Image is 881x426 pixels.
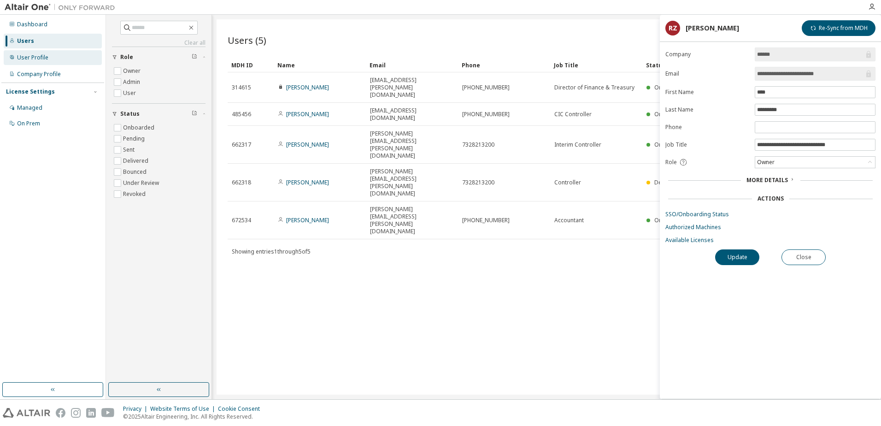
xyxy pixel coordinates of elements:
span: [PERSON_NAME][EMAIL_ADDRESS][PERSON_NAME][DOMAIN_NAME] [370,168,454,197]
div: Job Title [554,58,639,72]
span: Role [665,159,677,166]
div: Phone [462,58,546,72]
span: CIC Controller [554,111,592,118]
span: [PHONE_NUMBER] [462,111,510,118]
a: [PERSON_NAME] [286,216,329,224]
label: Bounced [123,166,148,177]
span: 485456 [232,111,251,118]
span: Users (5) [228,34,266,47]
img: Altair One [5,3,120,12]
a: Clear all [112,39,206,47]
span: [PHONE_NUMBER] [462,84,510,91]
div: License Settings [6,88,55,95]
span: [EMAIL_ADDRESS][DOMAIN_NAME] [370,107,454,122]
label: Sent [123,144,136,155]
span: Accountant [554,217,584,224]
span: 7328213200 [462,141,494,148]
button: Role [112,47,206,67]
label: Phone [665,124,749,131]
label: Pending [123,133,147,144]
div: RZ [665,21,680,35]
span: More Details [746,176,788,184]
label: Admin [123,77,142,88]
label: User [123,88,138,99]
a: SSO/Onboarding Status [665,211,875,218]
button: Status [112,104,206,124]
span: 314615 [232,84,251,91]
div: Managed [17,104,42,112]
button: Re-Sync from MDH [802,20,875,36]
span: Onboarded [654,110,686,118]
label: Revoked [123,189,147,200]
div: Cookie Consent [218,405,265,413]
p: © 2025 Altair Engineering, Inc. All Rights Reserved. [123,413,265,420]
label: First Name [665,89,749,96]
span: 7328213200 [462,179,494,186]
a: [PERSON_NAME] [286,141,329,148]
div: Dashboard [17,21,47,28]
label: Email [665,70,749,77]
span: Controller [554,179,581,186]
img: linkedin.svg [86,408,96,418]
span: 672534 [232,217,251,224]
a: Available Licenses [665,237,875,244]
div: Actions [758,195,784,202]
a: [PERSON_NAME] [286,110,329,118]
div: On Prem [17,120,40,127]
span: 662318 [232,179,251,186]
div: Website Terms of Use [150,405,218,413]
span: Onboarded [654,141,686,148]
span: Onboarded [654,216,686,224]
label: Under Review [123,177,161,189]
button: Close [781,249,826,265]
span: Delivered [654,178,680,186]
label: Owner [123,65,142,77]
label: Delivered [123,155,150,166]
div: [PERSON_NAME] [686,24,739,32]
label: Last Name [665,106,749,113]
span: Onboarded [654,83,686,91]
span: Clear filter [192,53,197,61]
div: User Profile [17,54,48,61]
label: Onboarded [123,122,156,133]
a: [PERSON_NAME] [286,83,329,91]
span: Role [120,53,133,61]
a: [PERSON_NAME] [286,178,329,186]
img: facebook.svg [56,408,65,418]
span: Clear filter [192,110,197,118]
button: Update [715,249,759,265]
label: Company [665,51,749,58]
div: Owner [755,157,875,168]
img: instagram.svg [71,408,81,418]
div: Company Profile [17,71,61,78]
span: Status [120,110,140,118]
label: Job Title [665,141,749,148]
span: [EMAIL_ADDRESS][PERSON_NAME][DOMAIN_NAME] [370,77,454,99]
span: 662317 [232,141,251,148]
img: altair_logo.svg [3,408,50,418]
span: Showing entries 1 through 5 of 5 [232,248,311,255]
img: youtube.svg [101,408,115,418]
span: [PHONE_NUMBER] [462,217,510,224]
span: Interim Controller [554,141,601,148]
div: Users [17,37,34,45]
div: Privacy [123,405,150,413]
div: MDH ID [231,58,270,72]
span: [PERSON_NAME][EMAIL_ADDRESS][PERSON_NAME][DOMAIN_NAME] [370,206,454,235]
div: Email [370,58,454,72]
span: [PERSON_NAME][EMAIL_ADDRESS][PERSON_NAME][DOMAIN_NAME] [370,130,454,160]
div: Owner [756,157,776,167]
div: Status [646,58,817,72]
div: Name [277,58,362,72]
a: Authorized Machines [665,224,875,231]
span: Director of Finance & Treasury [554,84,634,91]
